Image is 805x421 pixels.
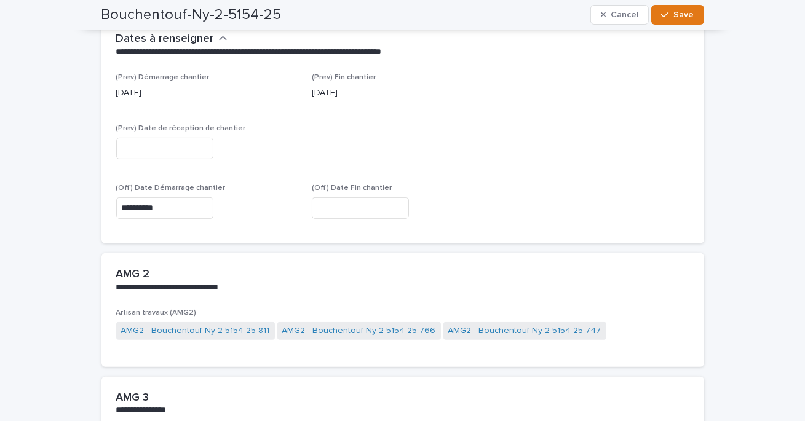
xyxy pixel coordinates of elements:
span: (Off) Date Démarrage chantier [116,184,226,192]
p: [DATE] [312,87,493,100]
span: (Off) Date Fin chantier [312,184,392,192]
button: Save [651,5,704,25]
a: AMG2 - Bouchentouf-Ny-2-5154-25-811 [121,325,270,337]
h2: AMG 3 [116,391,149,405]
span: (Prev) Date de réception de chantier [116,125,246,132]
a: AMG2 - Bouchentouf-Ny-2-5154-25-766 [282,325,436,337]
h2: Bouchentouf-Ny-2-5154-25 [101,6,282,24]
span: (Prev) Démarrage chantier [116,74,210,81]
h2: Dates à renseigner [116,33,214,46]
span: Artisan travaux (AMG2) [116,309,197,317]
a: AMG2 - Bouchentouf-Ny-2-5154-25-747 [448,325,601,337]
span: Save [674,10,694,19]
p: [DATE] [116,87,298,100]
button: Cancel [590,5,649,25]
button: Dates à renseigner [116,33,228,46]
span: Cancel [611,10,638,19]
span: (Prev) Fin chantier [312,74,376,81]
h2: AMG 2 [116,268,150,281]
